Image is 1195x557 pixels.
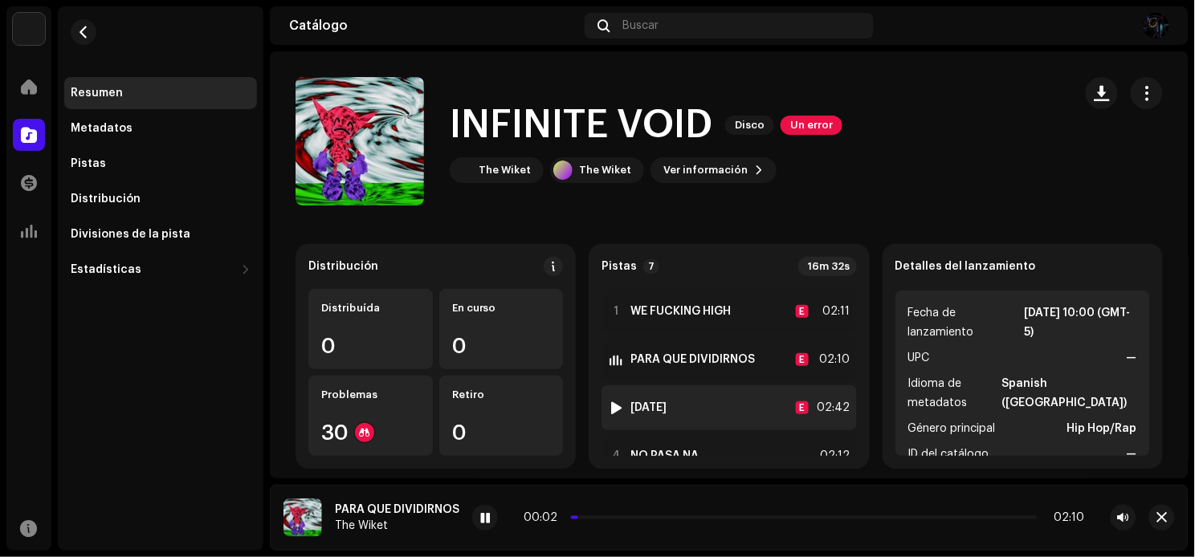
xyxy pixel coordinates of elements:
div: Estadísticas [71,263,141,276]
div: 02:12 [815,446,850,466]
strong: — [1127,445,1137,464]
div: Problemas [321,388,420,401]
strong: [DATE] [630,401,667,414]
span: Disco [725,116,774,135]
div: The Wiket [479,164,531,177]
span: Un error [781,116,842,135]
div: Distribución [308,260,378,273]
span: UPC [908,348,930,368]
strong: Detalles del lanzamiento [895,260,1036,273]
div: The Wiket [335,519,459,532]
strong: Spanish ([GEOGRAPHIC_DATA]) [1002,374,1137,413]
div: E [796,305,809,318]
strong: NO PASA NA [630,449,699,462]
p-badge: 7 [643,259,659,274]
span: Idioma de metadatos [908,374,999,413]
div: The Wiket [579,164,631,177]
re-m-nav-item: Distribución [64,183,257,215]
div: 02:11 [815,302,850,321]
strong: [DATE] 10:00 (GMT-5) [1025,303,1137,342]
re-m-nav-item: Resumen [64,77,257,109]
span: Fecha de lanzamiento [908,303,1022,342]
button: Ver información [651,157,777,183]
strong: — [1127,348,1137,368]
re-m-nav-item: Divisiones de la pista [64,218,257,250]
div: 02:10 [815,350,850,369]
div: Metadatos [71,122,133,135]
h1: INFINITE VOID [450,100,712,151]
div: Divisiones de la pista [71,228,190,241]
div: Catálogo [289,19,578,32]
re-m-nav-item: Metadatos [64,112,257,144]
div: 16m 32s [798,257,857,276]
re-m-nav-dropdown: Estadísticas [64,254,257,286]
strong: Pistas [602,260,637,273]
div: En curso [452,302,551,315]
div: Resumen [71,87,123,100]
span: Género principal [908,419,996,438]
div: E [796,353,809,366]
img: 539aaa5b-1a49-4db0-8346-1771b0f63d6c [453,161,472,180]
span: ID del catálogo [908,445,989,464]
div: Retiro [452,388,551,401]
div: Distribución [71,193,141,205]
div: Pistas [71,157,106,170]
img: 297a105e-aa6c-4183-9ff4-27133c00f2e2 [13,13,45,45]
span: Buscar [622,19,659,32]
strong: WE FUCKING HIGH [630,305,731,318]
strong: PARA QUE DIVIDIRNOS [630,353,755,366]
div: 02:42 [815,398,850,417]
img: 6f741980-3e94-4ad1-adb2-7c1b88d9bfc2 [1144,13,1169,39]
div: 02:10 [1044,511,1085,524]
div: 00:02 [524,511,565,524]
span: Ver información [663,154,748,186]
re-m-nav-item: Pistas [64,148,257,180]
img: 53e02fff-7046-47e5-b26f-0aaa89aa56ad [283,498,322,537]
div: Distribuída [321,302,420,315]
div: E [796,401,809,414]
div: PARA QUE DIVIDIRNOS [335,503,459,516]
strong: Hip Hop/Rap [1067,419,1137,438]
